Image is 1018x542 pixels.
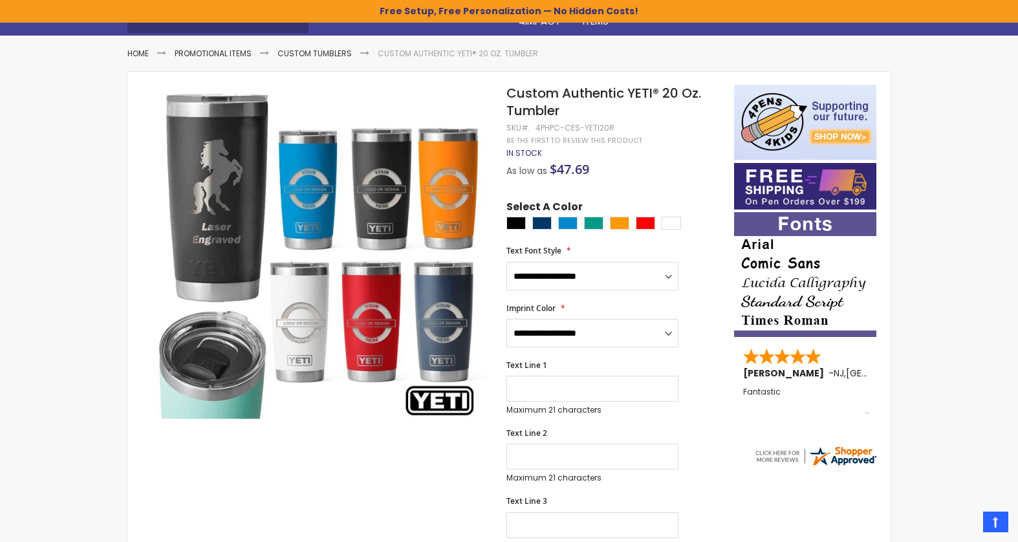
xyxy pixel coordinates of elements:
[734,212,876,337] img: font-personalization-examples
[911,507,1018,542] iframe: Google Customer Reviews
[753,444,878,468] img: 4pens.com widget logo
[506,122,530,133] strong: SKU
[506,147,542,158] span: In stock
[506,303,556,314] span: Imprint Color
[153,83,489,419] img: Custom Authentic YETI® 20 Oz. Tumbler
[662,217,681,230] div: White
[610,217,629,230] div: Orange
[846,367,941,380] span: [GEOGRAPHIC_DATA]
[277,48,352,59] a: Custom Tumblers
[550,160,589,178] span: $47.69
[506,473,678,483] p: Maximum 21 characters
[378,49,538,59] li: Custom Authentic YETI® 20 Oz. Tumbler
[584,217,603,230] div: Seafoam Green
[532,217,552,230] div: Navy Blue
[734,85,876,160] img: 4pens 4 kids
[506,245,561,256] span: Text Font Style
[127,48,149,59] a: Home
[506,84,701,120] span: Custom Authentic YETI® 20 Oz. Tumbler
[506,360,547,371] span: Text Line 1
[175,48,252,59] a: Promotional Items
[734,163,876,210] img: Free shipping on orders over $199
[506,200,583,217] span: Select A Color
[506,164,547,177] span: As low as
[636,217,655,230] div: Red
[743,367,828,380] span: [PERSON_NAME]
[834,367,844,380] span: NJ
[506,495,547,506] span: Text Line 3
[506,148,542,158] div: Availability
[506,136,642,146] a: Be the first to review this product
[828,367,941,380] span: - ,
[753,459,878,470] a: 4pens.com certificate URL
[536,123,614,133] div: 4PHPC-CES-YETI20R
[506,217,526,230] div: Black
[558,217,578,230] div: Big Wave Blue
[506,405,678,415] p: Maximum 21 characters
[743,387,869,415] div: Fantastic
[506,428,547,439] span: Text Line 2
